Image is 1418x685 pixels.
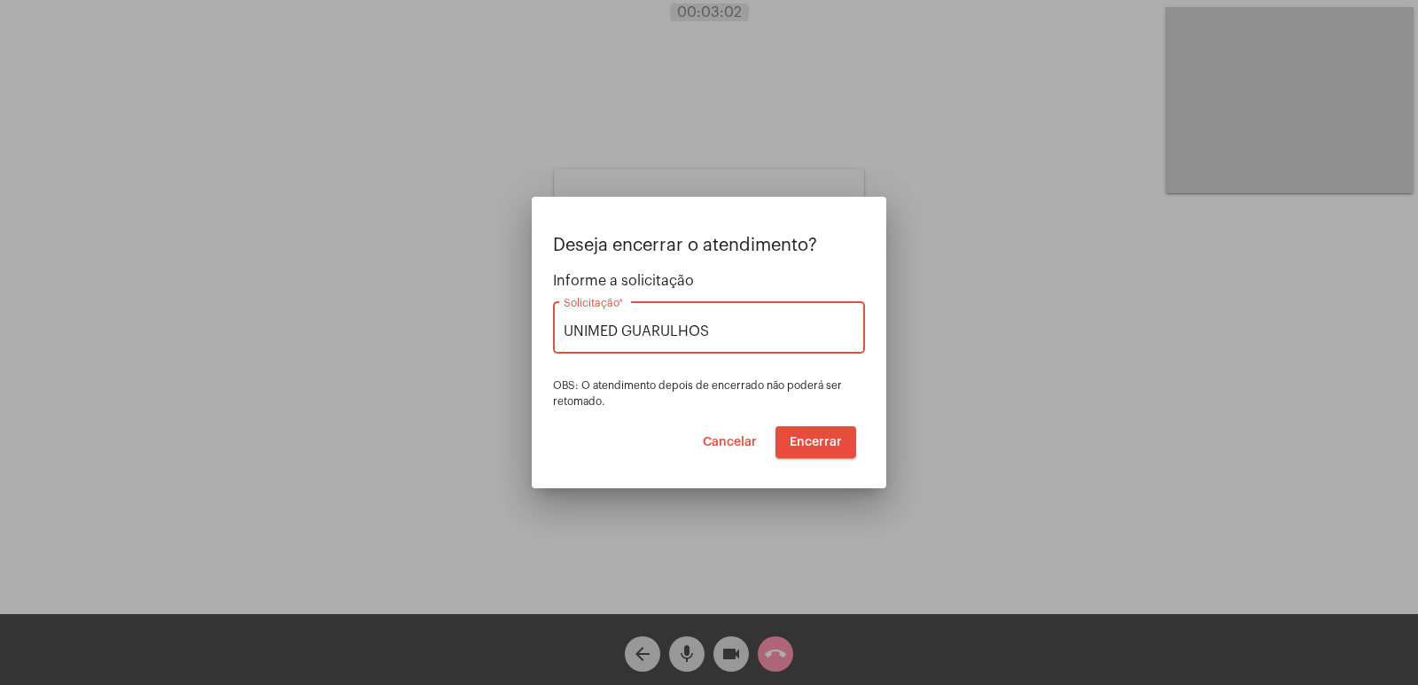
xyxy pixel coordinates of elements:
span: Cancelar [703,436,757,448]
input: Buscar solicitação [564,323,854,339]
span: Informe a solicitação [553,273,865,289]
p: Deseja encerrar o atendimento? [553,236,865,255]
span: OBS: O atendimento depois de encerrado não poderá ser retomado. [553,380,842,407]
span: Encerrar [790,436,842,448]
button: Cancelar [689,426,771,458]
button: Encerrar [775,426,856,458]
